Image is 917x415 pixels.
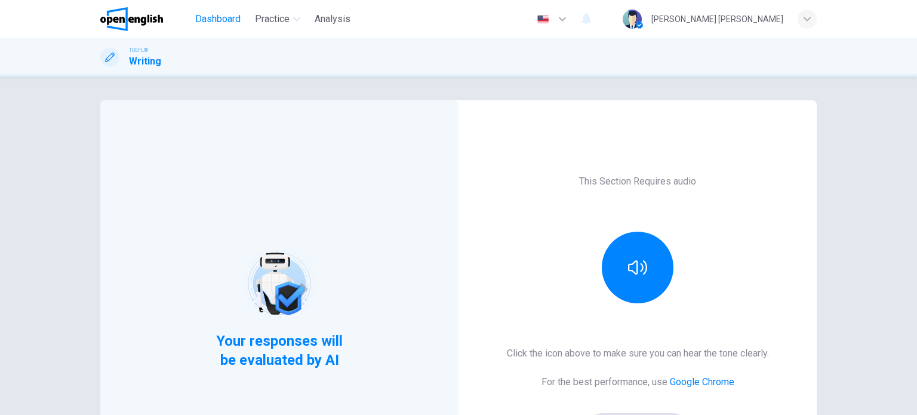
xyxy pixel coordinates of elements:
h6: For the best performance, use [541,375,734,389]
span: Analysis [315,12,350,26]
span: Dashboard [195,12,241,26]
button: Practice [250,8,305,30]
a: Google Chrome [670,376,734,388]
a: OpenEnglish logo [100,7,190,31]
h6: This Section Requires audio [579,174,696,189]
button: Dashboard [190,8,245,30]
img: OpenEnglish logo [100,7,163,31]
img: en [536,15,550,24]
span: Your responses will be evaluated by AI [207,331,352,370]
span: TOEFL® [129,46,148,54]
div: [PERSON_NAME] [PERSON_NAME] [651,12,783,26]
img: Profile picture [623,10,642,29]
h6: Click the icon above to make sure you can hear the tone clearly. [507,346,769,361]
button: Analysis [310,8,355,30]
img: robot icon [241,246,317,322]
span: Practice [255,12,290,26]
h1: Writing [129,54,161,69]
